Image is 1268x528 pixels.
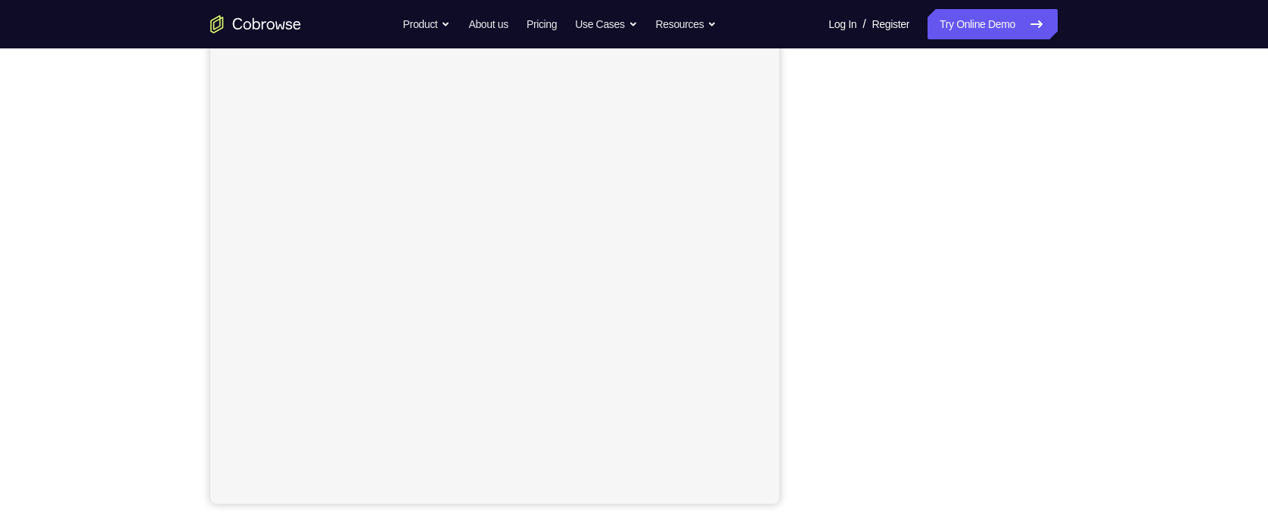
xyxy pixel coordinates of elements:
[403,9,451,39] button: Product
[210,15,301,33] a: Go to the home page
[575,9,637,39] button: Use Cases
[872,9,909,39] a: Register
[862,15,866,33] span: /
[928,9,1058,39] a: Try Online Demo
[656,9,717,39] button: Resources
[527,9,557,39] a: Pricing
[828,9,856,39] a: Log In
[468,9,508,39] a: About us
